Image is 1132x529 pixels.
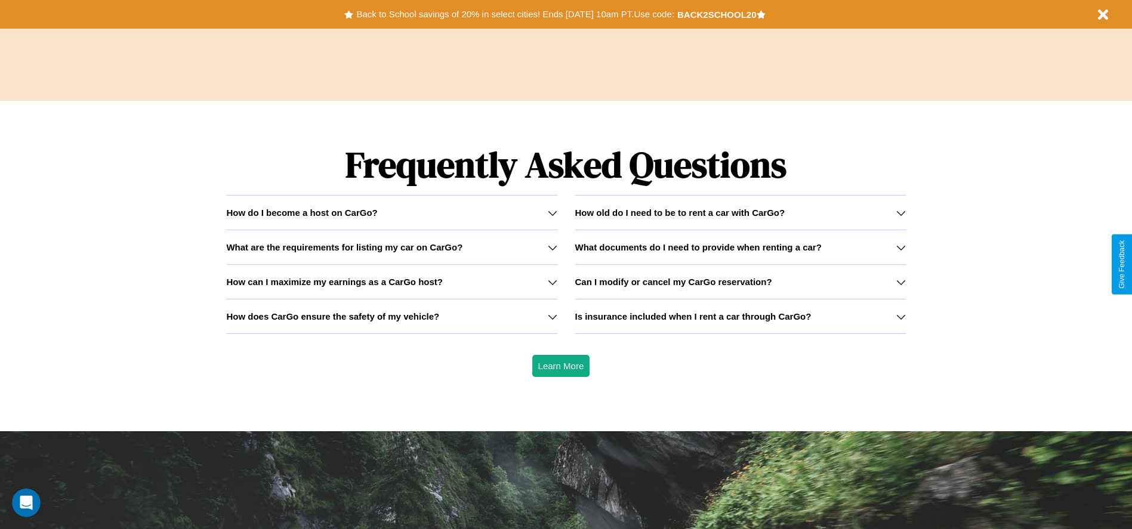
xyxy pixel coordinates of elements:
[226,277,443,287] h3: How can I maximize my earnings as a CarGo host?
[532,355,590,377] button: Learn More
[575,208,785,218] h3: How old do I need to be to rent a car with CarGo?
[353,6,677,23] button: Back to School savings of 20% in select cities! Ends [DATE] 10am PT.Use code:
[575,311,812,321] h3: Is insurance included when I rent a car through CarGo?
[226,208,377,218] h3: How do I become a host on CarGo?
[226,242,462,252] h3: What are the requirements for listing my car on CarGo?
[226,311,439,321] h3: How does CarGo ensure the safety of my vehicle?
[575,242,822,252] h3: What documents do I need to provide when renting a car?
[575,277,772,287] h3: Can I modify or cancel my CarGo reservation?
[12,488,41,517] iframe: Intercom live chat
[677,10,757,20] b: BACK2SCHOOL20
[226,134,905,195] h1: Frequently Asked Questions
[1118,240,1126,289] div: Give Feedback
